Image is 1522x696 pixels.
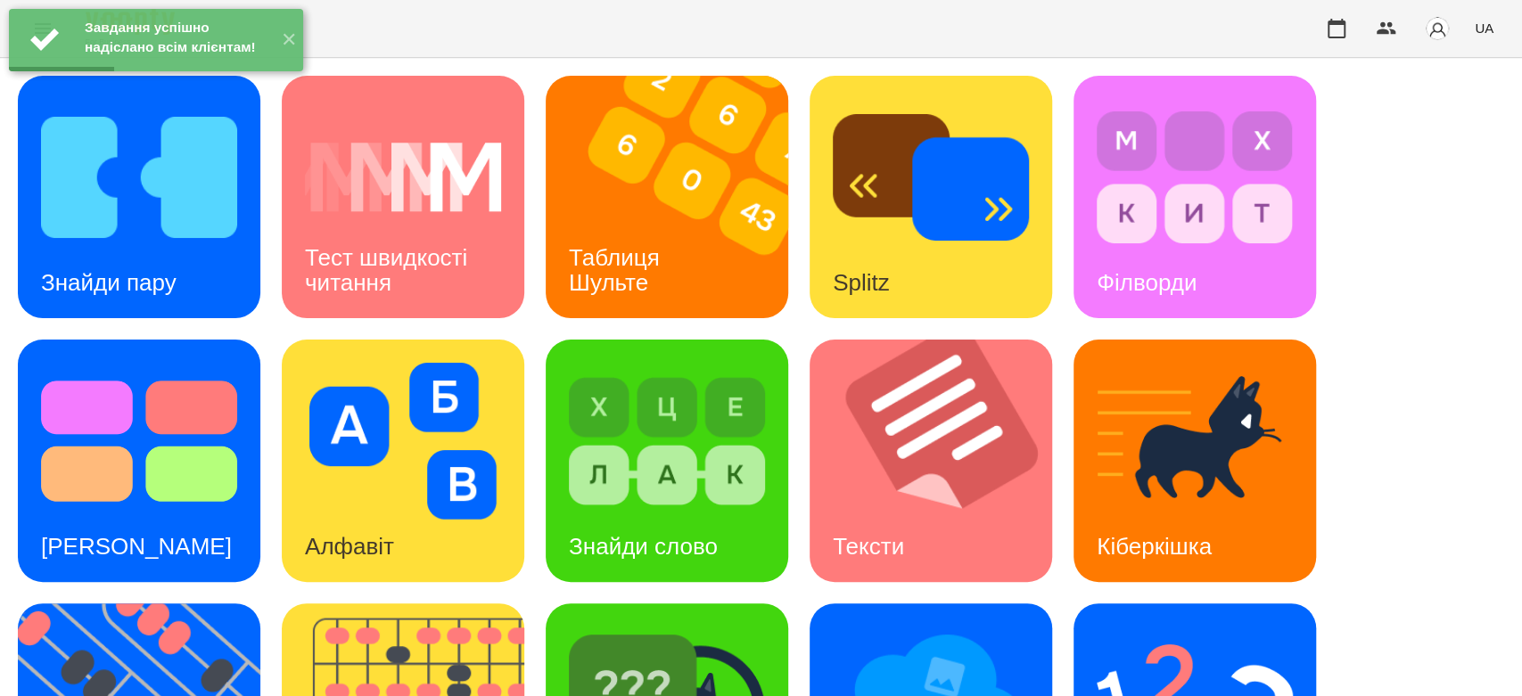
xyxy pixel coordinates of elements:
button: UA [1468,12,1501,45]
img: Тест швидкості читання [305,99,501,256]
a: Тест швидкості читанняТест швидкості читання [282,76,524,318]
h3: [PERSON_NAME] [41,533,232,560]
img: Алфавіт [305,363,501,520]
img: Splitz [833,99,1029,256]
span: UA [1475,19,1493,37]
h3: Алфавіт [305,533,394,560]
img: Таблиця Шульте [546,76,810,318]
img: Знайди пару [41,99,237,256]
a: КіберкішкаКіберкішка [1074,340,1316,582]
h3: Splitz [833,269,890,296]
img: Філворди [1097,99,1293,256]
a: Тест Струпа[PERSON_NAME] [18,340,260,582]
h3: Таблиця Шульте [569,244,666,295]
h3: Тест швидкості читання [305,244,473,295]
h3: Тексти [833,533,904,560]
a: ФілвордиФілворди [1074,76,1316,318]
h3: Кіберкішка [1097,533,1212,560]
h3: Знайди пару [41,269,177,296]
img: Знайди слово [569,363,765,520]
a: SplitzSplitz [810,76,1052,318]
a: ТекстиТексти [810,340,1052,582]
img: Кіберкішка [1097,363,1293,520]
h3: Знайди слово [569,533,718,560]
h3: Філворди [1097,269,1197,296]
img: Тест Струпа [41,363,237,520]
a: Таблиця ШультеТаблиця Шульте [546,76,788,318]
img: avatar_s.png [1425,16,1450,41]
div: Завдання успішно надіслано всім клієнтам! [85,18,267,57]
a: АлфавітАлфавіт [282,340,524,582]
a: Знайди словоЗнайди слово [546,340,788,582]
a: Знайди паруЗнайди пару [18,76,260,318]
img: Тексти [810,340,1074,582]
